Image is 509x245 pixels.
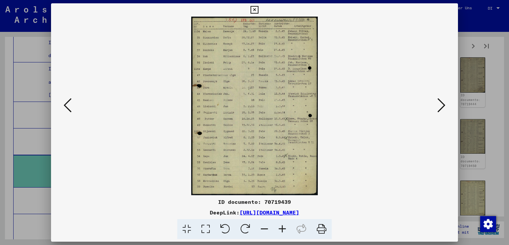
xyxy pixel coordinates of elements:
img: 001.jpg [74,17,436,195]
img: Zustimmung ändern [480,216,496,232]
font: ID documento: 70719439 [218,199,291,205]
a: [URL][DOMAIN_NAME] [240,209,299,216]
font: DeepLink: [210,209,240,216]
